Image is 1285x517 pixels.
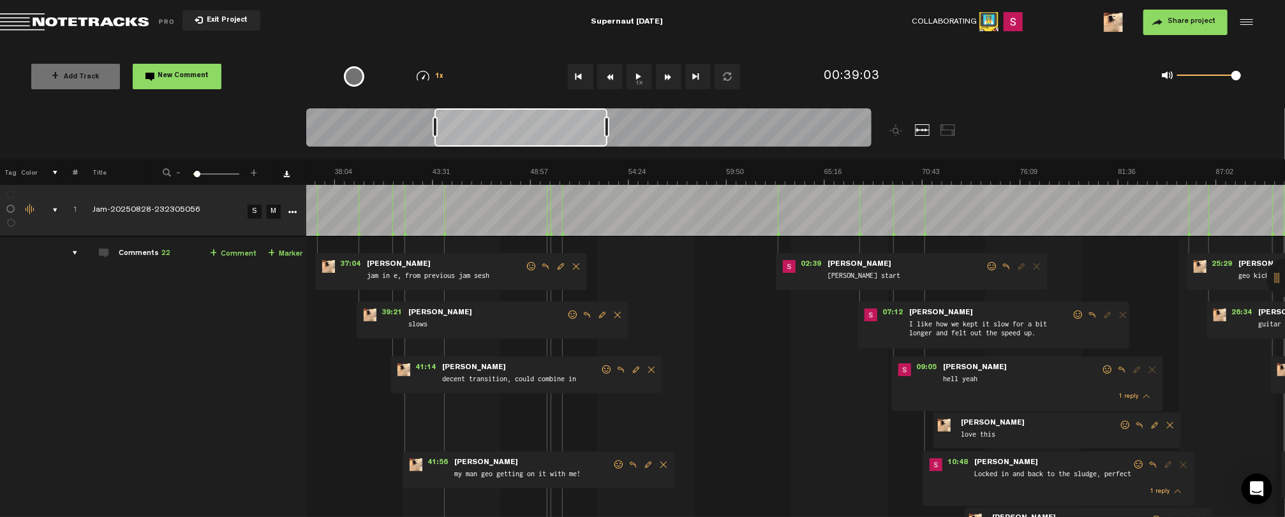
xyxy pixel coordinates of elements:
img: ACg8ocL5gwKw5pd07maQ2lhPOff6WT8m3IvDddvTE_9JOcBkgrnxFAKk=s96-c [1214,309,1226,321]
img: ACg8ocL5gwKw5pd07maQ2lhPOff6WT8m3IvDddvTE_9JOcBkgrnxFAKk=s96-c [1194,260,1207,273]
span: [PERSON_NAME] [942,363,1008,372]
img: ACg8ocL5gwKw5pd07maQ2lhPOff6WT8m3IvDddvTE_9JOcBkgrnxFAKk=s96-c [938,419,951,432]
span: thread [1175,487,1181,496]
img: ACg8ocJAb0TdUjAQCGDpaq8GdX5So0bc8qDBDljAwLuhVOfq31AqBBWK=s96-c [979,12,999,31]
span: my man geo getting on it with me! [453,469,613,483]
img: ACg8ocL5gwKw5pd07maQ2lhPOff6WT8m3IvDddvTE_9JOcBkgrnxFAKk=s96-c [397,363,410,376]
button: Rewind [597,64,623,89]
img: ACg8ocKVEwFPSesH02ewtfngz2fGMP7GWhe_56zcumKuySUX2cd_4A=s96-c [1004,12,1023,31]
span: 25:29 [1207,260,1237,273]
span: 26:34 [1226,309,1257,321]
span: decent transition, could combine in [441,374,600,388]
button: +Add Track [31,64,120,89]
span: Edit comment [641,460,656,469]
button: Loop [715,64,740,89]
span: thread [1143,392,1150,401]
td: Click to edit the title Jam-20250828-232305056 [78,185,244,237]
span: Delete comment [1029,262,1044,271]
div: Collaborating [912,12,1028,32]
span: Edit comment [1014,262,1029,271]
span: hell yeah [942,374,1101,388]
button: Share project [1143,10,1228,35]
span: Delete comment [644,365,659,374]
td: Change the color of the waveform [19,185,38,237]
span: Share project [1168,18,1215,25]
div: Click to edit the title [93,205,258,217]
span: Edit comment [595,310,610,319]
td: comments, stamps & drawings [38,185,58,237]
button: Go to end [685,64,711,89]
span: Reply to comment [613,365,628,374]
span: Locked in and back to the sludge, perfect [973,469,1133,483]
span: [PERSON_NAME] [366,260,432,269]
span: jam in e, from previous jam sesh [366,270,525,284]
div: 00:39:03 [824,68,880,86]
a: Download comments [283,171,290,177]
img: ACg8ocL5gwKw5pd07maQ2lhPOff6WT8m3IvDddvTE_9JOcBkgrnxFAKk=s96-c [364,309,376,321]
div: 1x [397,71,463,82]
button: Exit Project [182,10,260,31]
span: slows [407,319,567,333]
a: Marker [268,247,302,261]
span: Reply to comment [579,310,595,319]
button: 1x [627,64,652,89]
span: 07:12 [877,309,908,321]
span: Edit comment [1100,310,1115,319]
span: Reply to comment [999,262,1014,271]
span: [PERSON_NAME] [973,458,1039,467]
span: I like how we kept it slow for a bit longer and felt out the speed up. [908,319,1072,343]
span: + [52,71,59,82]
div: {{ tooltip_message }} [344,66,364,87]
span: Add Track [52,74,100,81]
td: Click to change the order number 1 [58,185,78,237]
span: Edit comment [628,365,644,374]
a: Comment [210,247,256,261]
span: New Comment [158,73,209,80]
span: Delete comment [1145,365,1160,374]
div: comments [60,247,80,259]
span: + [268,249,275,259]
span: + [249,167,259,175]
img: ACg8ocL5gwKw5pd07maQ2lhPOff6WT8m3IvDddvTE_9JOcBkgrnxFAKk=s96-c [1104,13,1123,32]
span: Delete comment [610,310,625,319]
span: + [210,249,217,259]
span: [PERSON_NAME] [441,363,507,372]
div: Comments [119,249,170,259]
th: Color [19,159,38,185]
img: ACg8ocL5gwKw5pd07maQ2lhPOff6WT8m3IvDddvTE_9JOcBkgrnxFAKk=s96-c [322,260,335,273]
th: Title [78,159,146,185]
a: M [267,205,281,219]
span: [PERSON_NAME] [826,260,893,269]
span: Delete comment [656,460,671,469]
span: Reply to comment [1145,460,1161,469]
button: New Comment [133,64,221,89]
span: [PERSON_NAME] [908,309,974,317]
button: Fast Forward [656,64,681,89]
a: More [286,205,299,217]
span: 37:04 [335,260,366,273]
span: 1x [435,73,444,80]
div: Click to change the order number [60,205,80,217]
span: love this [960,429,1119,443]
span: [PERSON_NAME] [407,309,473,317]
span: Reply to comment [1132,421,1147,430]
img: ACg8ocL5gwKw5pd07maQ2lhPOff6WT8m3IvDddvTE_9JOcBkgrnxFAKk=s96-c [410,458,422,471]
span: 39:21 [376,309,407,321]
th: # [58,159,78,185]
button: Go to beginning [568,64,593,89]
span: [PERSON_NAME] [960,419,1026,428]
span: Reply to comment [1085,310,1100,319]
span: Reply to comment [625,460,641,469]
span: - [174,167,184,175]
span: Exit Project [203,17,248,24]
div: Change the color of the waveform [21,204,40,215]
span: 22 [161,250,170,258]
span: Delete comment [1176,460,1191,469]
span: [PERSON_NAME] [453,458,519,467]
img: ACg8ocKVEwFPSesH02ewtfngz2fGMP7GWhe_56zcumKuySUX2cd_4A=s96-c [930,458,942,471]
span: 09:05 [911,363,942,376]
span: [PERSON_NAME] start [826,270,986,284]
span: Edit comment [1147,421,1162,430]
span: 1 reply [1118,393,1138,400]
span: Delete comment [1162,421,1178,430]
